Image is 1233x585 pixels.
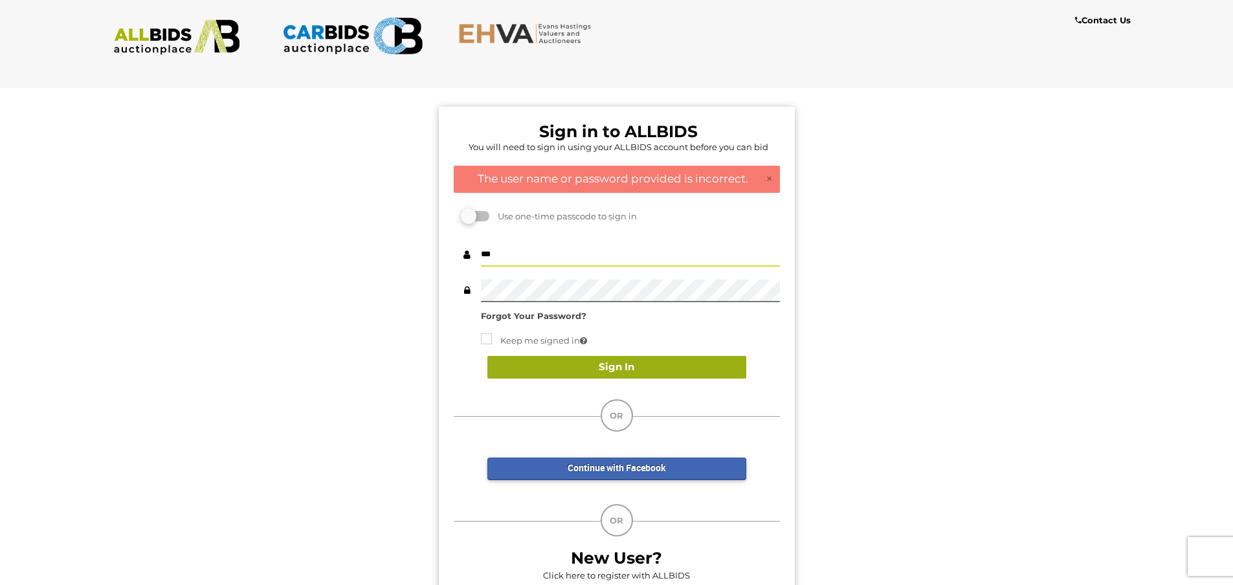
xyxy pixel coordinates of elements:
label: Keep me signed in [481,333,587,348]
img: ALLBIDS.com.au [107,19,247,55]
div: OR [601,399,633,432]
a: Contact Us [1075,13,1134,28]
button: Sign In [487,356,746,379]
div: OR [601,504,633,536]
img: EHVA.com.au [458,23,599,44]
b: Sign in to ALLBIDS [539,122,698,141]
b: New User? [571,548,662,568]
span: Use one-time passcode to sign in [491,211,637,221]
a: Continue with Facebook [487,458,746,480]
a: Click here to register with ALLBIDS [543,570,690,580]
h4: The user name or password provided is incorrect. [461,173,773,185]
a: × [766,173,773,186]
b: Contact Us [1075,15,1131,25]
a: Forgot Your Password? [481,311,586,321]
h5: You will need to sign in using your ALLBIDS account before you can bid [457,142,780,151]
img: CARBIDS.com.au [282,13,423,59]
